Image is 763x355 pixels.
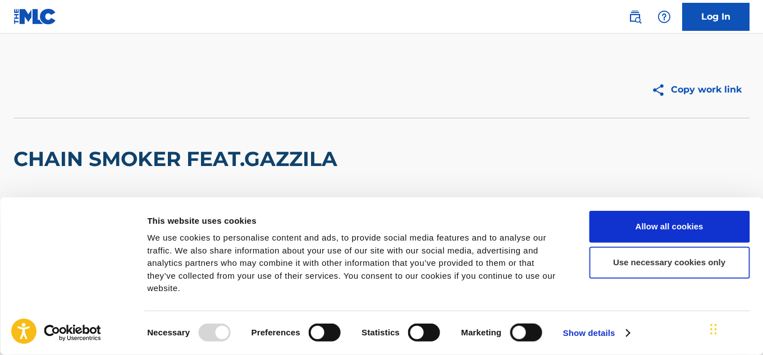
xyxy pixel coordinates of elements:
a: Usercentrics Cookiebot - opens in a new window [24,325,122,342]
div: Drag [710,312,717,346]
strong: Marketing [461,328,501,337]
h2: CHAIN SMOKER FEAT.GAZZILA [13,146,343,172]
div: We use cookies to personalise content and ads, to provide social media features and to analyse ou... [147,232,564,295]
img: help [657,10,671,24]
strong: Statistics [362,328,400,337]
div: This website uses cookies [147,214,564,227]
a: Show details [563,325,629,342]
iframe: Chat Widget [707,301,763,355]
a: Public Search [624,6,646,28]
strong: Preferences [252,328,300,337]
button: Use necessary cookies only [589,247,750,279]
img: MLC Logo [13,8,57,25]
a: Log In [682,3,750,31]
img: Copy work link [651,83,671,97]
button: Allow all cookies [589,211,750,243]
div: Help [653,6,675,28]
button: Copy work link [643,76,750,104]
img: search [628,10,642,24]
strong: Necessary [147,328,190,337]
